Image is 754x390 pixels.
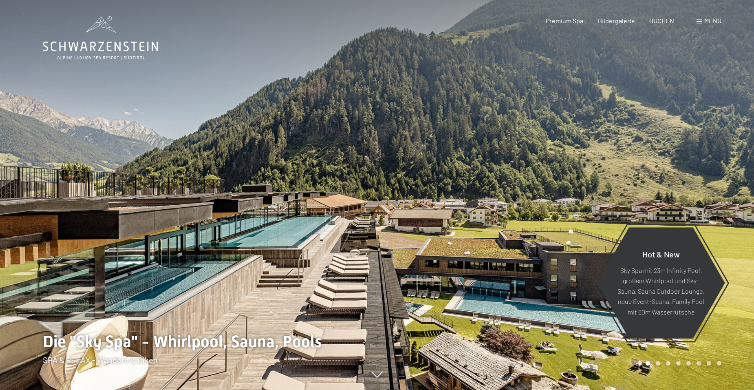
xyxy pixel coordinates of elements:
span: Menü [704,17,721,24]
div: Carousel Page 4 [676,361,681,366]
span: Hot & New [642,249,680,259]
p: Sky Spa mit 23m Infinity Pool, großem Whirlpool und Sky-Sauna, Sauna Outdoor Lounge, neue Event-S... [617,265,705,317]
div: Carousel Page 3 [666,361,670,366]
div: Carousel Page 2 [656,361,660,366]
div: Carousel Page 6 [697,361,701,366]
div: Carousel Pagination [643,361,721,366]
a: Premium Spa [546,17,583,24]
a: Hot & New Sky Spa mit 23m Infinity Pool, großem Whirlpool und Sky-Sauna, Sauna Outdoor Lounge, ne... [596,227,725,339]
div: Carousel Page 8 [717,361,721,366]
div: Carousel Page 7 [707,361,711,366]
a: BUCHEN [649,17,674,24]
div: Carousel Page 5 [686,361,691,366]
a: Bildergalerie [598,17,635,24]
div: Carousel Page 1 (Current Slide) [646,361,650,366]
